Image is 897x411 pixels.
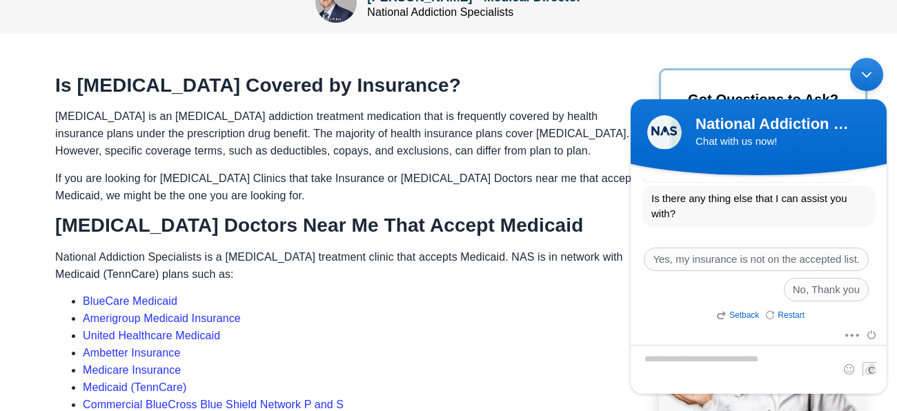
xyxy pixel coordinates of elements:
[367,7,581,18] div: National Addiction Specialists
[55,214,638,237] h2: [MEDICAL_DATA] Doctors Near Me That Accept Medicaid
[83,295,177,307] a: BlueCare Medicaid
[83,399,344,410] a: Commercial BlueCross Blue Shield Network P and S
[83,312,241,324] a: Amerigroup Medicaid Insurance
[55,110,629,157] span: [MEDICAL_DATA] is an [MEDICAL_DATA] addiction treatment medication that is frequently covered by ...
[83,347,180,359] a: Ambetter Insurance
[83,330,220,341] a: United Healthcare Medicaid
[55,248,638,283] p: National Addiction Specialists is a [MEDICAL_DATA] treatment clinic that accepts Medicaid. NAS is...
[55,74,638,97] h2: Is [MEDICAL_DATA] Covered by Insurance?
[83,364,181,376] a: Medicare Insurance
[624,51,894,401] iframe: SalesIQ Chatwindow
[55,170,638,204] p: If you are looking for [MEDICAL_DATA] Clinics that take Insurance or [MEDICAL_DATA] Doctors near ...
[83,381,186,393] a: Medicaid (TennCare)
